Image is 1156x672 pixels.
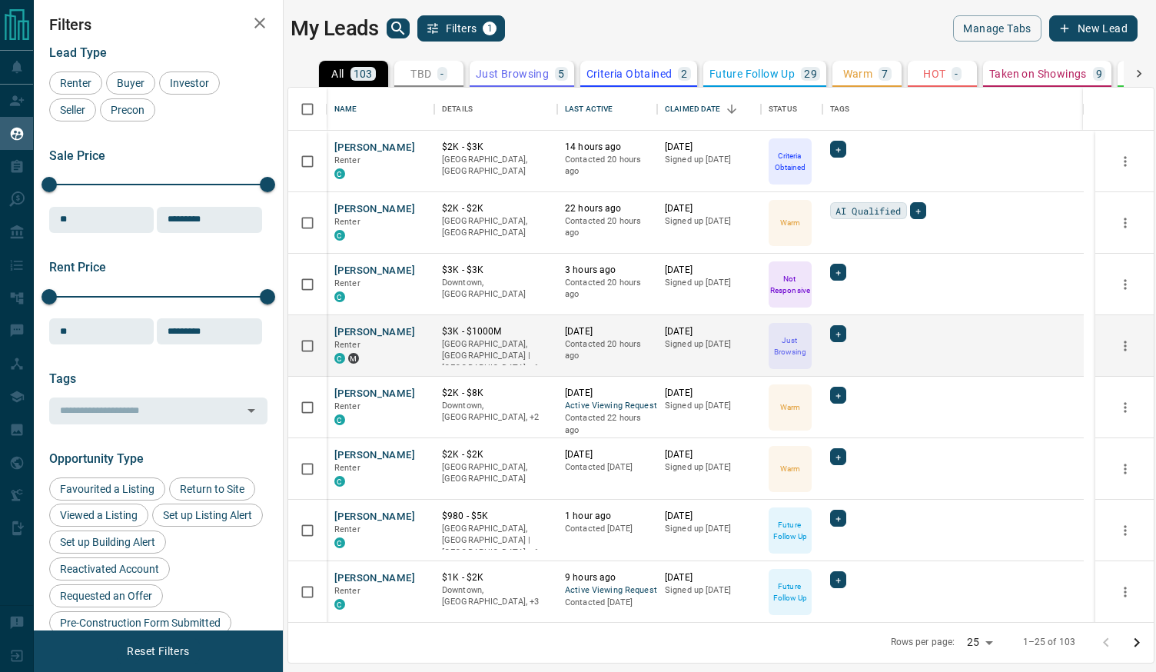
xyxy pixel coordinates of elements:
[334,141,415,155] button: [PERSON_NAME]
[49,611,231,634] div: Pre-Construction Form Submitted
[49,504,148,527] div: Viewed a Listing
[49,98,96,121] div: Seller
[442,325,550,338] p: $3K - $1000M
[1114,519,1137,542] button: more
[334,168,345,179] div: condos.ca
[241,400,262,421] button: Open
[334,571,415,586] button: [PERSON_NAME]
[780,463,800,474] p: Warm
[1114,150,1137,173] button: more
[565,400,649,413] span: Active Viewing Request
[770,334,810,358] p: Just Browsing
[442,448,550,461] p: $2K - $2K
[565,448,649,461] p: [DATE]
[769,88,797,131] div: Status
[1049,15,1138,42] button: New Lead
[354,68,373,79] p: 103
[334,599,345,610] div: condos.ca
[1114,273,1137,296] button: more
[923,68,945,79] p: HOT
[665,510,753,523] p: [DATE]
[665,154,753,166] p: Signed up [DATE]
[49,477,165,501] div: Favourited a Listing
[100,98,155,121] div: Precon
[334,353,345,364] div: condos.ca
[334,537,345,548] div: condos.ca
[910,202,926,219] div: +
[681,68,687,79] p: 2
[665,584,753,597] p: Signed up [DATE]
[761,88,822,131] div: Status
[835,264,841,280] span: +
[334,387,415,401] button: [PERSON_NAME]
[843,68,873,79] p: Warm
[1023,636,1075,649] p: 1–25 of 103
[830,448,846,465] div: +
[835,572,841,587] span: +
[334,340,360,350] span: Renter
[442,202,550,215] p: $2K - $2K
[55,536,161,548] span: Set up Building Alert
[891,636,955,649] p: Rows per page:
[410,68,431,79] p: TBD
[665,141,753,154] p: [DATE]
[442,387,550,400] p: $2K - $8K
[152,504,263,527] div: Set up Listing Alert
[442,277,550,301] p: Downtown, [GEOGRAPHIC_DATA]
[565,412,649,436] p: Contacted 22 hours ago
[770,273,810,296] p: Not Responsive
[164,77,214,89] span: Investor
[665,448,753,461] p: [DATE]
[1114,396,1137,419] button: more
[565,154,649,178] p: Contacted 20 hours ago
[334,278,360,288] span: Renter
[835,141,841,157] span: +
[665,264,753,277] p: [DATE]
[915,203,921,218] span: +
[565,325,649,338] p: [DATE]
[49,45,107,60] span: Lead Type
[334,586,360,596] span: Renter
[1114,211,1137,235] button: more
[770,581,810,604] p: Future Follow Up
[334,463,360,473] span: Renter
[835,326,841,341] span: +
[830,571,846,588] div: +
[55,104,91,116] span: Seller
[565,277,649,301] p: Contacted 20 hours ago
[334,325,415,340] button: [PERSON_NAME]
[955,68,958,79] p: -
[442,400,550,424] p: North York, Toronto
[565,338,649,362] p: Contacted 20 hours ago
[665,461,753,474] p: Signed up [DATE]
[334,217,360,227] span: Renter
[665,571,753,584] p: [DATE]
[1096,68,1102,79] p: 9
[334,264,415,278] button: [PERSON_NAME]
[334,414,345,425] div: condos.ca
[174,483,250,495] span: Return to Site
[835,203,902,218] span: AI Qualified
[442,154,550,178] p: [GEOGRAPHIC_DATA], [GEOGRAPHIC_DATA]
[334,510,415,524] button: [PERSON_NAME]
[55,590,158,602] span: Requested an Offer
[565,523,649,535] p: Contacted [DATE]
[387,18,410,38] button: search button
[953,15,1041,42] button: Manage Tabs
[830,387,846,404] div: +
[1121,627,1152,658] button: Go to next page
[55,617,226,629] span: Pre-Construction Form Submitted
[565,202,649,215] p: 22 hours ago
[665,387,753,400] p: [DATE]
[442,88,473,131] div: Details
[442,584,550,608] p: West End, Midtown | Central, Toronto
[1114,581,1137,604] button: more
[348,353,359,364] div: mrloft.ca
[665,523,753,535] p: Signed up [DATE]
[49,371,76,386] span: Tags
[780,401,800,413] p: Warm
[665,338,753,351] p: Signed up [DATE]
[565,510,649,523] p: 1 hour ago
[804,68,817,79] p: 29
[334,202,415,217] button: [PERSON_NAME]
